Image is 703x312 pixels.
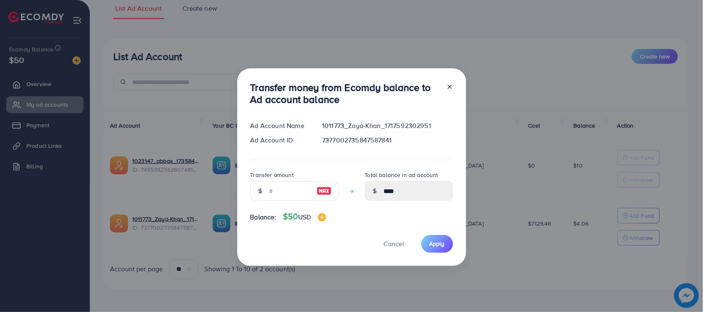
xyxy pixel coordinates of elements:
[421,235,453,253] button: Apply
[250,81,440,105] h3: Transfer money from Ecomdy balance to Ad account balance
[315,121,459,130] div: 1011773_Zaya-Khan_1717592302951
[318,213,326,221] img: image
[315,135,459,145] div: 7377002735847587841
[374,235,415,253] button: Cancel
[283,212,326,222] h4: $50
[244,135,316,145] div: Ad Account ID
[244,121,316,130] div: Ad Account Name
[384,239,404,248] span: Cancel
[250,171,294,179] label: Transfer amount
[365,171,438,179] label: Total balance in ad account
[317,186,332,196] img: image
[430,240,445,248] span: Apply
[298,212,311,221] span: USD
[250,212,276,222] span: Balance:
